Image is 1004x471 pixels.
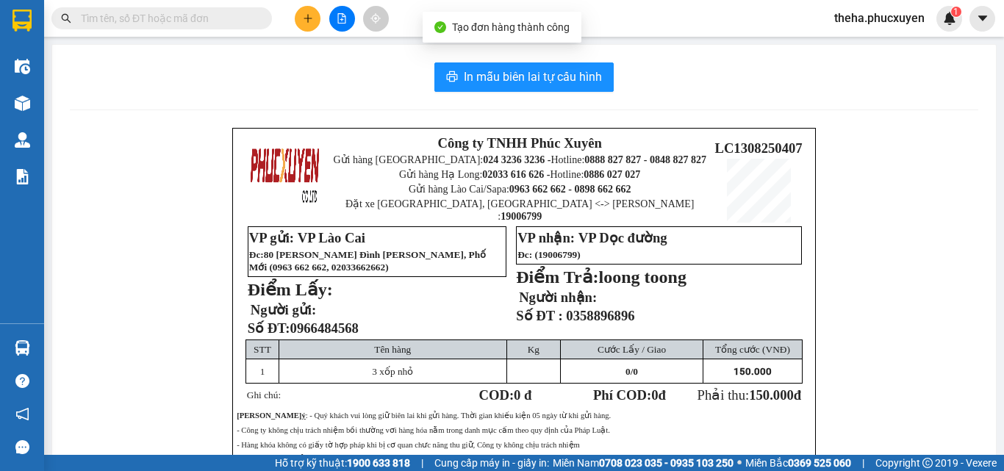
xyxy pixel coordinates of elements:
span: notification [15,407,29,421]
button: plus [295,6,320,32]
span: LC1308250407 [714,140,802,156]
strong: Số ĐT: [248,320,359,336]
span: Gửi hàng Lào Cai/Sapa: [409,184,631,195]
strong: 0963 662 662 - 0898 662 662 [509,184,631,195]
strong: 0708 023 035 - 0935 103 250 [599,457,734,469]
span: question-circle [15,374,29,388]
strong: 024 3236 3236 - [483,154,551,165]
img: warehouse-icon [15,132,30,148]
span: : [260,249,263,260]
span: Người gửi: [251,302,316,317]
span: copyright [922,458,933,468]
span: Cung cấp máy in - giấy in: [434,455,549,471]
strong: 024 3236 3236 - [7,56,148,82]
span: Đc: ( [517,249,581,260]
img: warehouse-icon [15,340,30,356]
span: 0 đ [514,387,531,403]
span: aim [370,13,381,24]
span: - Công ty không chịu trách nhiệm bồi thường vơi hàng hóa nằm trong danh mục cấm theo quy định của... [237,426,610,434]
span: 1 [260,366,265,377]
strong: 0886 027 027 [584,169,640,180]
span: Miền Bắc [745,455,851,471]
img: solution-icon [15,169,30,184]
span: Gửi hàng [GEOGRAPHIC_DATA]: Hotline: [333,154,706,165]
span: /0 [625,366,638,377]
strong: Người nhận: [519,290,597,305]
span: Ghi chú: [247,389,281,400]
span: 1 [953,7,958,17]
button: caret-down [969,6,995,32]
strong: Số ĐT : [516,308,563,323]
span: caret-down [976,12,989,25]
span: Đặt xe [GEOGRAPHIC_DATA], [GEOGRAPHIC_DATA] <-> [PERSON_NAME] : [345,198,694,222]
span: đ [794,387,801,403]
span: 0 [651,387,658,403]
input: Tìm tên, số ĐT hoặc mã đơn [81,10,254,26]
strong: COD: [478,387,531,403]
button: aim [363,6,389,32]
span: file-add [337,13,347,24]
strong: Điểm Lấy: [248,280,333,299]
button: file-add [329,6,355,32]
span: | [421,455,423,471]
span: theha.phucxuyen [822,9,936,27]
sup: 1 [951,7,961,17]
span: 0963 662 662, 02033662662) [273,262,389,273]
strong: VP nhận: [517,230,575,245]
span: Cước Lấy / Giao [598,344,666,355]
strong: VP gửi: [249,230,294,245]
strong: 0888 827 827 - 0848 827 827 [584,154,706,165]
span: message [15,440,29,454]
strong: Điểm Trả: [516,267,598,287]
span: 150.000 [734,366,772,377]
strong: Công ty TNHH Phúc Xuyên [437,135,602,151]
strong: [PERSON_NAME] [237,411,301,420]
strong: 0888 827 827 - 0848 827 827 [31,69,147,95]
span: In mẫu biên lai tự cấu hình [464,68,602,86]
span: Gửi hàng Hạ Long: Hotline: [399,169,640,180]
strong: ý [301,411,305,420]
strong: 0369 525 060 [788,457,851,469]
span: : - Quý khách vui lòng giữ biên lai khi gửi hàng. Thời gian khiếu kiện 05 ngày từ khi gửi hàng. [237,411,611,420]
span: 3 xốp nhỏ [372,366,413,377]
span: VP Dọc đường [578,230,667,245]
span: VP Lào Cai [298,230,365,245]
img: icon-new-feature [943,12,956,25]
span: Tổng cước (VNĐ) [715,344,790,355]
strong: Công ty TNHH Phúc Xuyên [15,7,138,39]
span: 0966484568 [290,320,359,336]
span: STT [254,344,271,355]
span: Miền Nam [553,455,734,471]
button: printerIn mẫu biên lai tự cấu hình [434,62,614,92]
span: search [61,13,71,24]
span: 19006799) [538,249,581,260]
strong: 1900 633 818 [347,457,410,469]
span: - Hàng khóa không có giấy tờ hợp pháp khi bị cơ quan chưc năng thu giữ, Công ty không chịu trách ... [237,441,580,449]
span: loong toong [599,267,686,287]
span: 0358896896 [566,308,634,323]
img: warehouse-icon [15,96,30,111]
span: Tên hàng [374,344,411,355]
strong: 02033 616 626 - [482,169,550,180]
img: logo [249,138,321,210]
span: | [862,455,864,471]
span: Tạo đơn hàng thành công [452,21,570,33]
span: Đc 80 [PERSON_NAME] Đình [PERSON_NAME], Phố Mới ( [249,249,486,273]
span: 150.000 [749,387,794,403]
span: plus [303,13,313,24]
img: warehouse-icon [15,59,30,74]
span: Gửi hàng [GEOGRAPHIC_DATA]: Hotline: [7,43,148,95]
img: logo-vxr [12,10,32,32]
span: Gửi hàng Hạ Long: Hotline: [13,98,141,137]
span: check-circle [434,21,446,33]
strong: 19006799 [501,211,542,222]
span: Phải thu: [698,387,802,403]
strong: Phí COD: đ [593,387,666,403]
span: 0 [625,366,631,377]
span: printer [446,71,458,85]
span: ⚪️ [737,460,742,466]
span: Kg [528,344,539,355]
span: Hỗ trợ kỹ thuật: [275,455,410,471]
